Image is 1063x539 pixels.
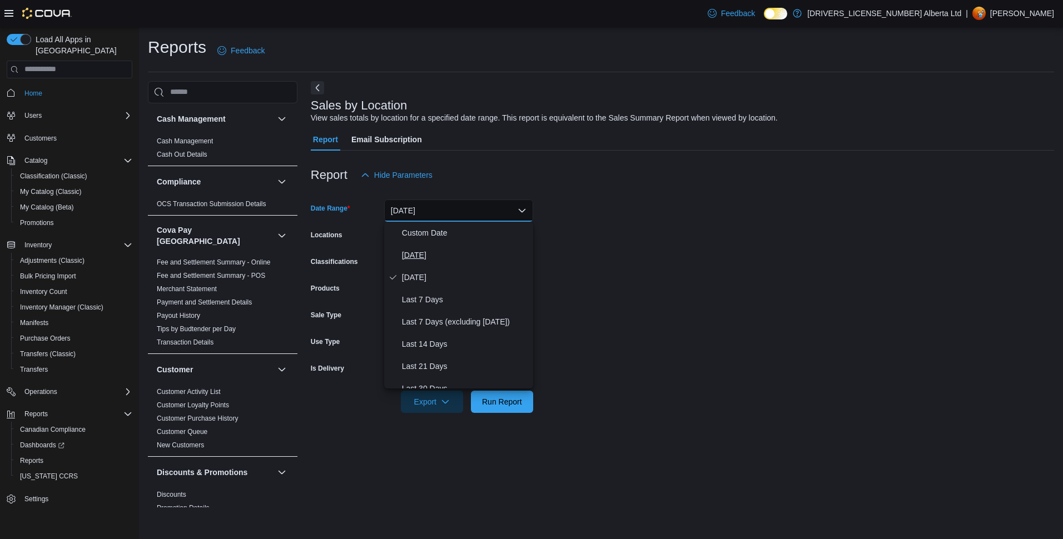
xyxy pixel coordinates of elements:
[16,285,132,298] span: Inventory Count
[148,134,297,166] div: Cash Management
[402,226,529,239] span: Custom Date
[148,36,206,58] h1: Reports
[402,382,529,395] span: Last 30 Days
[311,231,342,239] label: Locations
[157,113,273,124] button: Cash Management
[764,19,764,20] span: Dark Mode
[275,363,289,376] button: Customer
[20,154,132,167] span: Catalog
[20,87,47,100] a: Home
[24,495,48,503] span: Settings
[2,153,137,168] button: Catalog
[16,347,80,361] a: Transfers (Classic)
[20,334,71,343] span: Purchase Orders
[311,81,324,94] button: Next
[157,150,207,159] span: Cash Out Details
[11,437,137,453] a: Dashboards
[24,410,48,418] span: Reports
[20,350,76,358] span: Transfers (Classic)
[482,396,522,407] span: Run Report
[11,315,137,331] button: Manifests
[20,492,53,506] a: Settings
[20,492,132,506] span: Settings
[157,176,273,187] button: Compliance
[157,325,236,333] a: Tips by Budtender per Day
[11,215,137,231] button: Promotions
[157,272,265,280] a: Fee and Settlement Summary - POS
[157,491,186,498] a: Discounts
[157,414,239,423] span: Customer Purchase History
[20,131,132,145] span: Customers
[16,301,132,314] span: Inventory Manager (Classic)
[401,391,463,413] button: Export
[16,216,58,229] a: Promotions
[20,218,54,227] span: Promotions
[721,8,755,19] span: Feedback
[351,128,422,151] span: Email Subscription
[24,134,57,143] span: Customers
[20,238,132,252] span: Inventory
[311,112,778,124] div: View sales totals by location for a specified date range. This report is equivalent to the Sales ...
[11,422,137,437] button: Canadian Compliance
[807,7,961,20] p: [DRIVERS_LICENSE_NUMBER] Alberta Ltd
[11,346,137,362] button: Transfers (Classic)
[2,491,137,507] button: Settings
[11,331,137,346] button: Purchase Orders
[7,81,132,536] nav: Complex example
[16,254,132,267] span: Adjustments (Classic)
[24,111,42,120] span: Users
[213,39,269,62] a: Feedback
[148,385,297,456] div: Customer
[20,441,64,450] span: Dashboards
[402,337,529,351] span: Last 14 Days
[20,272,76,281] span: Bulk Pricing Import
[275,175,289,188] button: Compliance
[11,184,137,199] button: My Catalog (Classic)
[157,364,193,375] h3: Customer
[16,216,132,229] span: Promotions
[157,325,236,333] span: Tips by Budtender per Day
[157,224,273,247] button: Cova Pay [GEOGRAPHIC_DATA]
[20,318,48,327] span: Manifests
[20,385,62,398] button: Operations
[157,298,252,306] a: Payment and Settlement Details
[24,156,47,165] span: Catalog
[20,203,74,212] span: My Catalog (Beta)
[16,332,75,345] a: Purchase Orders
[16,301,108,314] a: Inventory Manager (Classic)
[16,254,89,267] a: Adjustments (Classic)
[313,128,338,151] span: Report
[402,315,529,328] span: Last 7 Days (excluding [DATE])
[20,86,132,100] span: Home
[157,200,266,208] a: OCS Transaction Submission Details
[16,169,92,183] a: Classification (Classic)
[157,467,273,478] button: Discounts & Promotions
[157,113,226,124] h3: Cash Management
[20,303,103,312] span: Inventory Manager (Classic)
[157,504,210,512] a: Promotion Details
[16,185,132,198] span: My Catalog (Classic)
[16,316,132,330] span: Manifests
[2,384,137,400] button: Operations
[11,199,137,215] button: My Catalog (Beta)
[16,201,132,214] span: My Catalog (Beta)
[20,425,86,434] span: Canadian Compliance
[20,256,85,265] span: Adjustments (Classic)
[157,387,221,396] span: Customer Activity List
[16,470,82,483] a: [US_STATE] CCRS
[311,311,341,320] label: Sale Type
[20,456,43,465] span: Reports
[16,185,86,198] a: My Catalog (Classic)
[20,132,61,145] a: Customers
[16,285,72,298] a: Inventory Count
[275,112,289,126] button: Cash Management
[24,89,42,98] span: Home
[157,503,210,512] span: Promotion Details
[764,8,787,19] input: Dark Mode
[990,7,1054,20] p: [PERSON_NAME]
[16,269,132,283] span: Bulk Pricing Import
[11,362,137,377] button: Transfers
[157,401,229,409] a: Customer Loyalty Points
[311,257,358,266] label: Classifications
